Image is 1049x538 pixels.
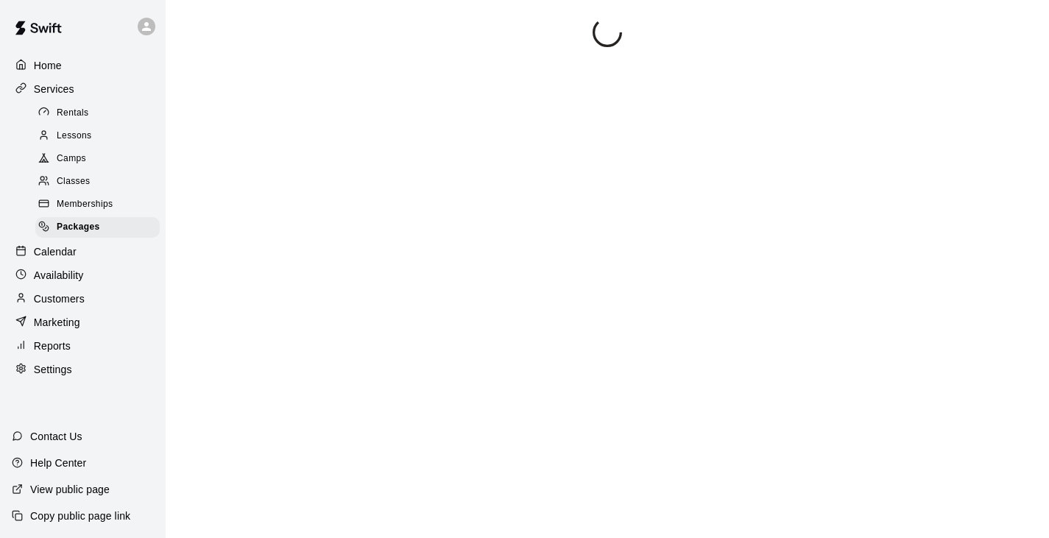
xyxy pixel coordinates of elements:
[57,152,86,166] span: Camps
[35,216,166,239] a: Packages
[35,171,166,194] a: Classes
[57,106,89,121] span: Rentals
[30,429,82,444] p: Contact Us
[30,509,130,523] p: Copy public page link
[12,288,154,310] a: Customers
[34,268,84,283] p: Availability
[35,102,166,124] a: Rentals
[57,197,113,212] span: Memberships
[12,311,154,333] a: Marketing
[35,103,160,124] div: Rentals
[34,244,77,259] p: Calendar
[35,124,166,147] a: Lessons
[35,148,166,171] a: Camps
[12,54,154,77] a: Home
[12,264,154,286] a: Availability
[30,456,86,470] p: Help Center
[30,482,110,497] p: View public page
[57,174,90,189] span: Classes
[12,78,154,100] a: Services
[35,194,160,215] div: Memberships
[34,339,71,353] p: Reports
[35,171,160,192] div: Classes
[34,82,74,96] p: Services
[12,335,154,357] a: Reports
[57,129,92,144] span: Lessons
[35,149,160,169] div: Camps
[35,126,160,146] div: Lessons
[57,220,100,235] span: Packages
[34,315,80,330] p: Marketing
[35,217,160,238] div: Packages
[35,194,166,216] a: Memberships
[34,58,62,73] p: Home
[34,291,85,306] p: Customers
[12,241,154,263] a: Calendar
[34,362,72,377] p: Settings
[12,358,154,381] a: Settings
